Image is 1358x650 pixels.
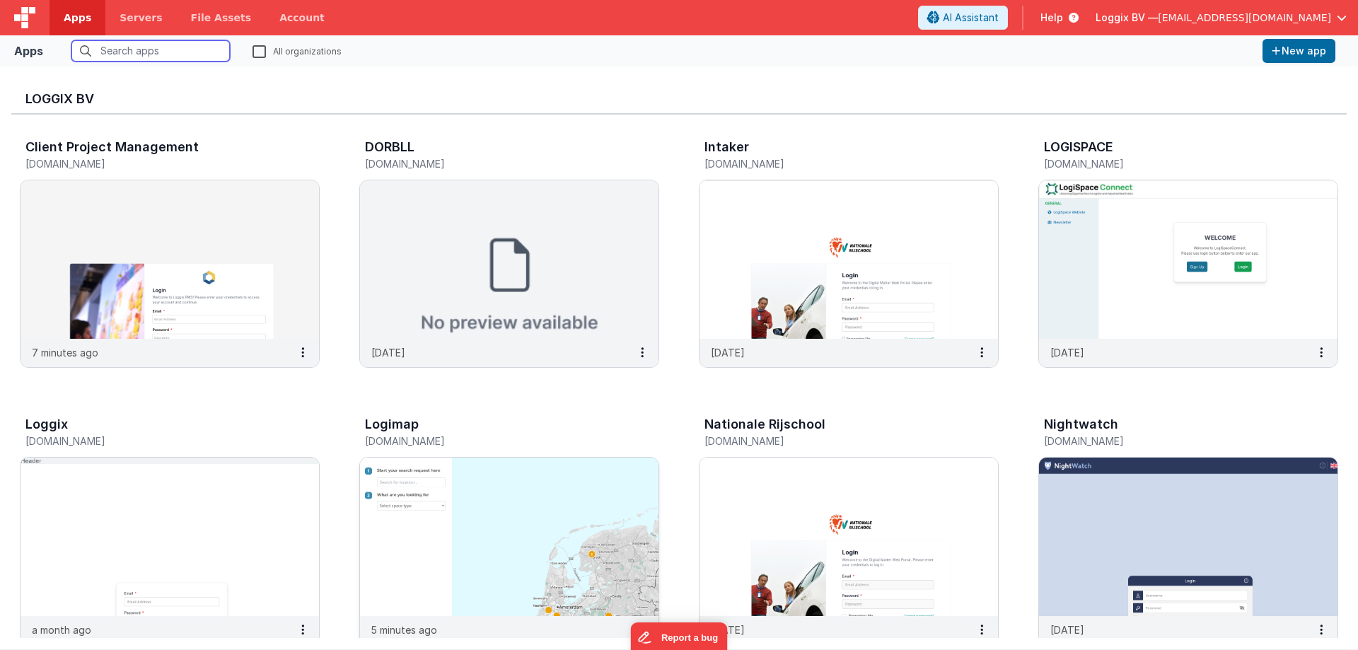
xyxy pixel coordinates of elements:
[14,42,43,59] div: Apps
[1050,622,1084,637] p: [DATE]
[365,436,624,446] h5: [DOMAIN_NAME]
[191,11,252,25] span: File Assets
[365,158,624,169] h5: [DOMAIN_NAME]
[1158,11,1331,25] span: [EMAIL_ADDRESS][DOMAIN_NAME]
[1263,39,1335,63] button: New app
[1044,140,1113,154] h3: LOGISPACE
[371,345,405,360] p: [DATE]
[25,158,284,169] h5: [DOMAIN_NAME]
[120,11,162,25] span: Servers
[704,140,749,154] h3: Intaker
[64,11,91,25] span: Apps
[253,44,342,57] label: All organizations
[71,40,230,62] input: Search apps
[371,622,437,637] p: 5 minutes ago
[365,417,419,431] h3: Logimap
[32,622,91,637] p: a month ago
[704,158,963,169] h5: [DOMAIN_NAME]
[711,345,745,360] p: [DATE]
[1096,11,1158,25] span: Loggix BV —
[1044,436,1303,446] h5: [DOMAIN_NAME]
[1040,11,1063,25] span: Help
[25,417,68,431] h3: Loggix
[1044,158,1303,169] h5: [DOMAIN_NAME]
[1050,345,1084,360] p: [DATE]
[365,140,414,154] h3: DORBLL
[25,436,284,446] h5: [DOMAIN_NAME]
[25,140,199,154] h3: Client Project Management
[1044,417,1118,431] h3: Nightwatch
[918,6,1008,30] button: AI Assistant
[32,345,98,360] p: 7 minutes ago
[704,417,825,431] h3: Nationale Rijschool
[943,11,999,25] span: AI Assistant
[1096,11,1347,25] button: Loggix BV — [EMAIL_ADDRESS][DOMAIN_NAME]
[25,92,1333,106] h3: Loggix BV
[704,436,963,446] h5: [DOMAIN_NAME]
[711,622,745,637] p: [DATE]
